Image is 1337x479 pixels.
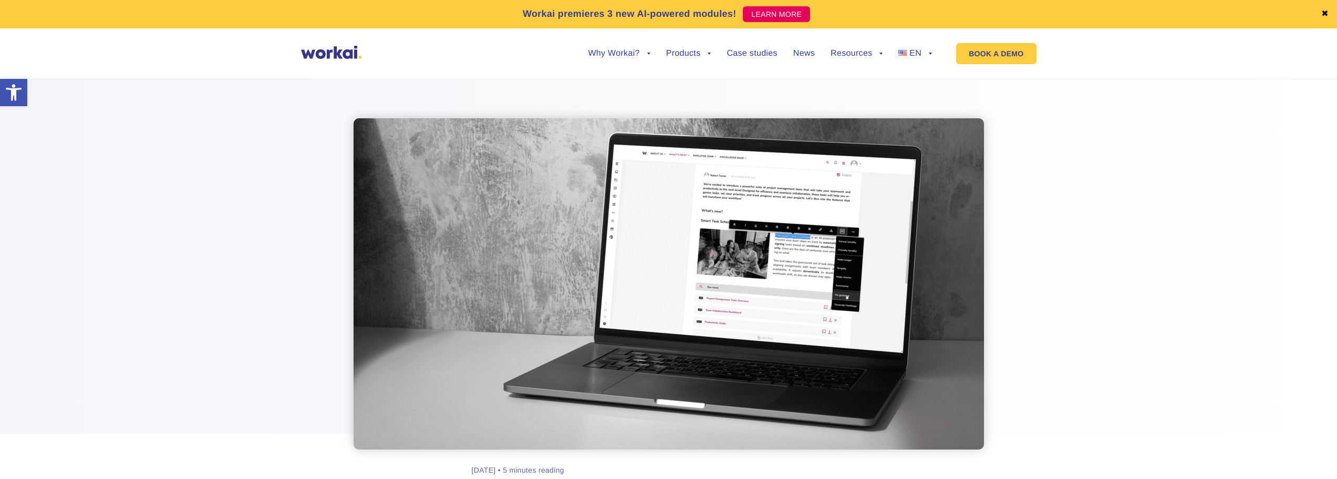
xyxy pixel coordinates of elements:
a: Case studies [727,49,777,58]
a: LEARN MORE [743,6,810,22]
div: [DATE] • 5 minutes reading [472,465,564,475]
p: Workai premieres 3 new AI-powered modules! [523,7,737,21]
a: Why Workai? [588,49,650,58]
a: EN [898,49,932,58]
a: BOOK A DEMO [956,43,1036,64]
a: ✖ [1321,10,1329,18]
a: Resources [831,49,883,58]
a: Products [666,49,711,58]
span: EN [909,49,921,58]
a: News [793,49,815,58]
